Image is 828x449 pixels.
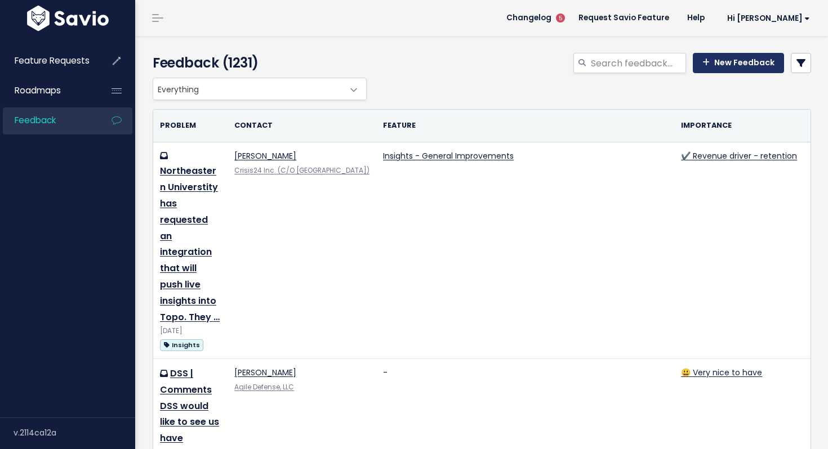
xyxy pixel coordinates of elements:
[160,339,203,351] span: Insights
[678,10,714,26] a: Help
[681,367,762,378] a: 😃 Very nice to have
[3,107,94,133] a: Feedback
[14,418,135,447] div: v.2114ca12a
[15,114,56,126] span: Feedback
[383,150,514,161] a: Insights - General Improvements
[590,53,686,73] input: Search feedback...
[234,383,294,392] a: Agile Defense, LLC
[714,10,819,27] a: Hi [PERSON_NAME]
[569,10,678,26] a: Request Savio Feature
[160,325,221,337] div: [DATE]
[681,150,797,161] a: ✔️ Revenue driver - retention
[556,14,565,23] span: 5
[15,84,61,96] span: Roadmaps
[674,110,804,142] th: Importance
[234,367,296,378] a: [PERSON_NAME]
[727,14,810,23] span: Hi [PERSON_NAME]
[3,78,94,104] a: Roadmaps
[160,164,220,323] a: Northeastern Universtity has requested an integration that will push live insights into Topo. They …
[153,53,361,73] h4: Feedback (1231)
[506,14,551,22] span: Changelog
[160,338,203,352] a: Insights
[234,150,296,161] a: [PERSON_NAME]
[693,53,784,73] a: New Feedback
[376,110,674,142] th: Feature
[153,110,228,142] th: Problem
[15,55,90,66] span: Feature Requests
[24,6,112,31] img: logo-white.9d6f32f41409.svg
[153,78,344,100] span: Everything
[3,48,94,74] a: Feature Requests
[153,78,367,100] span: Everything
[234,166,370,175] a: Crisis24 Inc. (C/O [GEOGRAPHIC_DATA])
[228,110,376,142] th: Contact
